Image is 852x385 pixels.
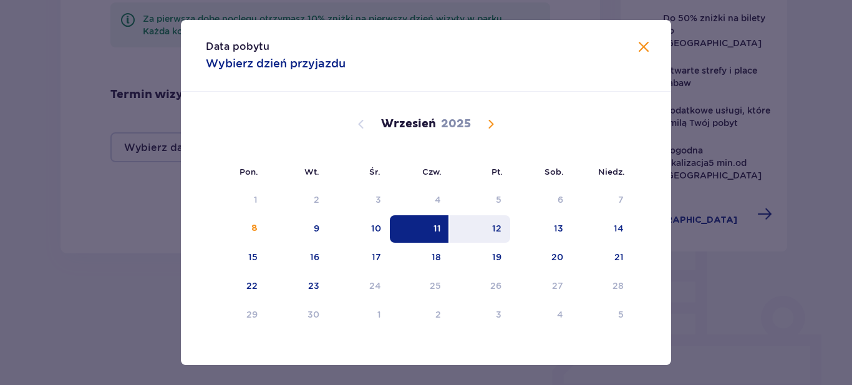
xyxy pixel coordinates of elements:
[372,251,381,263] div: 17
[390,215,450,243] td: Selected as start date. czwartek, 11 września 2025
[206,56,346,71] p: Wybierz dzień przyjazdu
[435,193,441,206] div: 4
[422,167,442,177] small: Czw.
[248,251,258,263] div: 15
[371,222,381,235] div: 10
[314,222,319,235] div: 9
[432,251,441,263] div: 18
[572,215,632,243] td: Choose niedziela, 14 września 2025 as your check-out date. It’s available.
[304,167,319,177] small: Wt.
[266,187,328,214] td: Not available. wtorek, 2 września 2025
[450,244,510,271] td: Choose piątek, 19 września 2025 as your check-out date. It’s available.
[251,222,258,235] div: 8
[492,251,501,263] div: 19
[314,193,319,206] div: 2
[181,92,671,350] div: Calendar
[328,215,390,243] td: Choose środa, 10 września 2025 as your check-out date. It’s available.
[551,251,563,263] div: 20
[328,187,390,214] td: Not available. środa, 3 września 2025
[598,167,625,177] small: Niedz.
[510,187,572,214] td: Not available. sobota, 6 września 2025
[310,251,319,263] div: 16
[369,167,380,177] small: Śr.
[491,167,503,177] small: Pt.
[510,244,572,271] td: Choose sobota, 20 września 2025 as your check-out date. It’s available.
[328,244,390,271] td: Choose środa, 17 września 2025 as your check-out date. It’s available.
[572,187,632,214] td: Not available. niedziela, 7 września 2025
[554,222,563,235] div: 13
[240,167,258,177] small: Pon.
[496,193,501,206] div: 5
[375,193,381,206] div: 3
[441,117,471,132] p: 2025
[450,215,510,243] td: Choose piątek, 12 września 2025 as your check-out date. It’s available.
[390,187,450,214] td: Not available. czwartek, 4 września 2025
[545,167,564,177] small: Sob.
[572,244,632,271] td: Choose niedziela, 21 września 2025 as your check-out date. It’s available.
[254,193,258,206] div: 1
[266,215,328,243] td: Choose wtorek, 9 września 2025 as your check-out date. It’s available.
[492,222,501,235] div: 12
[450,187,510,214] td: Not available. piątek, 5 września 2025
[206,244,266,271] td: Choose poniedziałek, 15 września 2025 as your check-out date. It’s available.
[510,215,572,243] td: Choose sobota, 13 września 2025 as your check-out date. It’s available.
[558,193,563,206] div: 6
[206,215,266,243] td: Choose poniedziałek, 8 września 2025 as your check-out date. It’s available.
[206,187,266,214] td: Not available. poniedziałek, 1 września 2025
[381,117,436,132] p: Wrzesień
[206,40,269,54] p: Data pobytu
[266,244,328,271] td: Choose wtorek, 16 września 2025 as your check-out date. It’s available.
[433,222,441,235] div: 11
[390,244,450,271] td: Choose czwartek, 18 września 2025 as your check-out date. It’s available.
